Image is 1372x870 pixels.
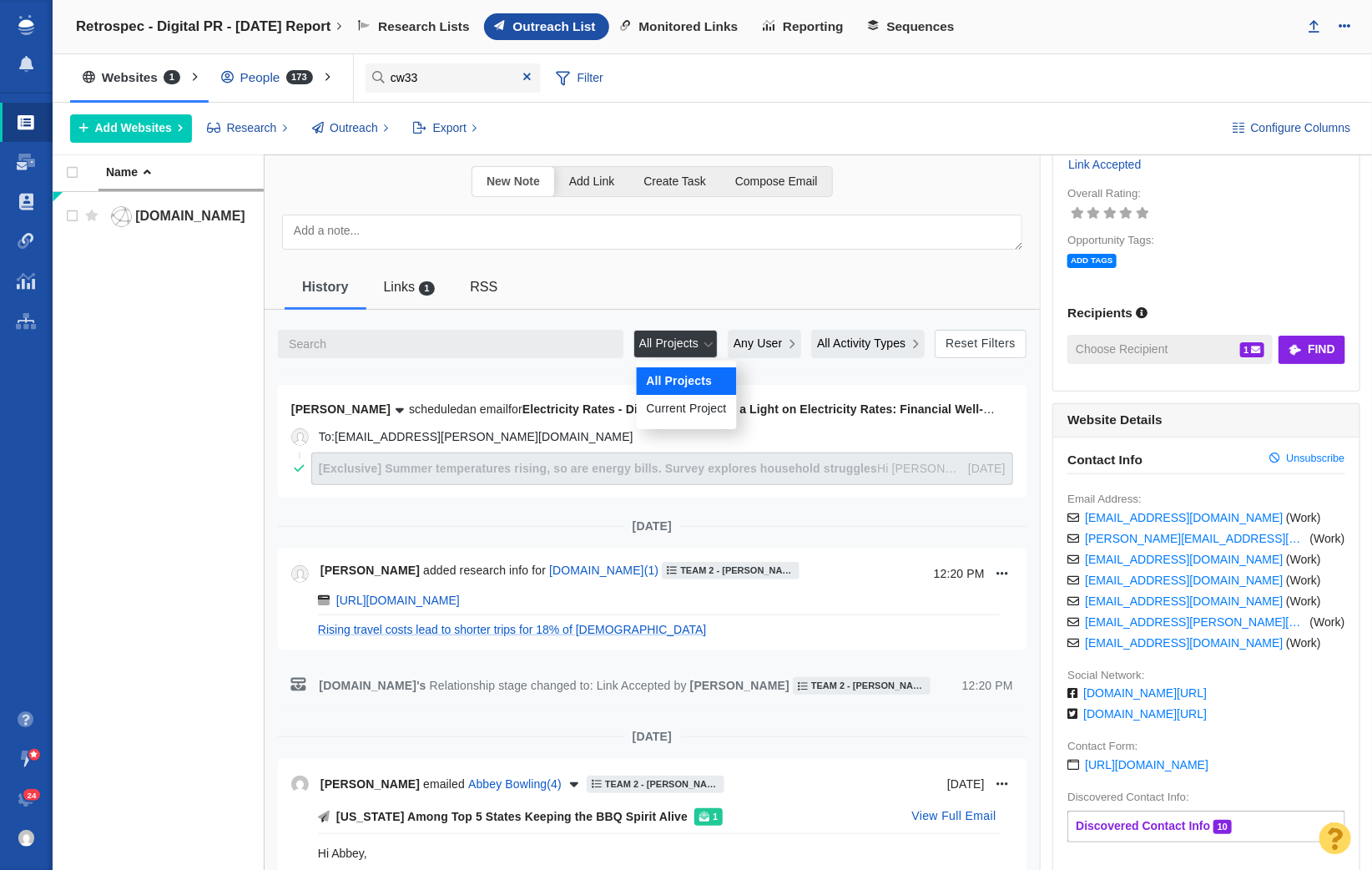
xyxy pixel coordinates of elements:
[70,114,192,143] button: Add Websites
[18,15,33,35] img: buzzstream_logo_iconsimple.png
[1085,573,1283,588] a: [EMAIL_ADDRESS][DOMAIN_NAME]
[1314,532,1340,545] span: Work
[1286,510,1321,525] span: ( )
[554,167,628,196] a: Add Link
[285,261,366,311] a: History
[23,789,41,802] span: 24
[286,70,313,84] span: 173
[1310,615,1345,630] span: ( )
[470,279,497,294] span: RSS
[569,175,614,188] span: Add Link
[1067,254,1116,268] span: Add tags
[302,279,348,294] span: History
[1076,819,1210,832] strong: Discovered Contact Info
[1067,253,1119,266] a: Add tags
[1243,345,1251,355] span: 1
[1290,636,1317,650] span: Work
[1053,404,1359,438] h6: Website Details
[752,13,857,40] a: Reporting
[484,13,610,40] a: Outreach List
[366,261,453,311] a: Links 1
[1085,594,1283,609] a: [EMAIL_ADDRESS][DOMAIN_NAME]
[886,19,954,34] span: Sequences
[1223,114,1360,143] button: Configure Columns
[512,19,595,34] span: Outreach List
[198,114,297,143] button: Research
[1067,155,1142,175] a: Link Accepted
[1085,531,1307,546] a: [PERSON_NAME][EMAIL_ADDRESS][PERSON_NAME][DOMAIN_NAME]
[783,19,844,34] span: Reporting
[858,13,969,40] a: Sequences
[1286,573,1321,588] span: ( )
[1083,706,1207,721] a: [DOMAIN_NAME][URL]
[1213,820,1231,834] span: 10
[472,167,555,196] a: New Note
[1310,531,1345,546] span: ( )
[487,175,540,188] span: New Note
[1067,186,1141,201] label: Overall Rating:
[1290,511,1317,524] span: Work
[629,167,720,196] a: Create Task
[1251,119,1351,137] span: Configure Columns
[1067,492,1142,507] label: Email Address:
[378,19,470,34] span: Research Lists
[1085,635,1283,650] a: [EMAIL_ADDRESS][DOMAIN_NAME]
[18,830,35,847] img: f969a929550c49b0f71394cf79ab7d2e
[1076,341,1168,358] span: Choose Recipient
[1286,635,1321,650] span: ( )
[547,63,613,94] span: Filter
[1290,574,1317,587] span: Work
[609,13,752,40] a: Monitored Links
[1085,758,1208,771] span: http://cw33.com/contact
[1270,453,1345,468] a: Unsubscribe
[1085,510,1283,525] a: [EMAIL_ADDRESS][DOMAIN_NAME]
[106,202,258,231] a: [DOMAIN_NAME]
[76,18,331,35] h4: Retrospec - Digital PR - [DATE] Report
[1067,453,1269,468] span: Contact Info
[95,119,172,137] span: Add Websites
[1067,233,1154,248] label: Opportunity Tags:
[638,19,738,34] span: Monitored Links
[452,261,515,311] a: RSS
[1286,594,1321,609] span: ( )
[643,175,705,188] span: Create Task
[1067,739,1137,754] label: Contact Form:
[1286,552,1321,567] span: ( )
[1085,757,1208,772] a: [URL][DOMAIN_NAME]
[1083,685,1207,701] a: [DOMAIN_NAME][URL]
[303,114,398,143] button: Outreach
[1314,615,1340,629] span: Work
[1290,594,1317,608] span: Work
[1067,790,1189,805] label: Discovered Contact Info:
[1085,615,1307,630] a: [EMAIL_ADDRESS][PERSON_NAME][DOMAIN_NAME]
[1279,336,1344,364] span: FIND
[433,119,467,137] span: Export
[330,119,378,137] span: Outreach
[1290,553,1317,566] span: Work
[209,58,333,97] div: People
[227,119,277,137] span: Research
[735,175,818,188] span: Compose Email
[347,13,483,40] a: Research Lists
[135,209,245,223] span: [DOMAIN_NAME]
[106,166,271,180] a: Name
[366,63,541,93] input: Search
[419,281,436,296] span: 1
[404,114,487,143] button: Export
[1289,343,1303,357] img: logo_hunter_512x512.png
[106,166,271,178] div: Name
[384,279,416,294] span: Links
[720,167,832,196] a: Compose Email
[1085,552,1283,567] a: [EMAIL_ADDRESS][DOMAIN_NAME]
[1067,306,1132,321] h6: Recipients
[1067,668,1144,683] label: Social Network:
